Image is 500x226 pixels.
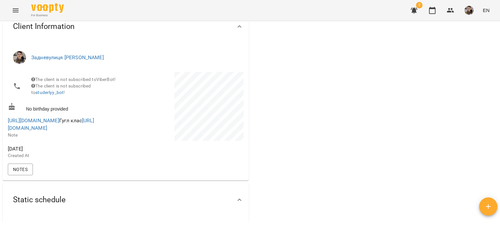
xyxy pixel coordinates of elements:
button: Menu [8,3,23,18]
a: Задневулиця [PERSON_NAME] [31,54,104,60]
span: The client is not subscribed to ViberBot! [31,77,116,82]
div: No birthday provided [7,101,126,113]
a: studerlyy_bot [35,90,63,95]
div: Client Information [3,10,249,43]
img: Задневулиця Кирило Владиславович [13,51,26,64]
img: Voopty Logo [31,3,64,13]
span: Static schedule [13,195,66,205]
span: [DATE] [8,145,124,153]
span: EN [483,7,490,14]
span: For Business [31,13,64,18]
span: Client Information [13,21,75,32]
span: Гугл клас [8,117,94,131]
button: EN [480,4,492,16]
span: 2 [416,2,423,8]
span: Notes [13,166,28,173]
img: fc1e08aabc335e9c0945016fe01e34a0.jpg [465,6,474,15]
a: [URL][DOMAIN_NAME] [8,117,59,124]
p: Note [8,132,124,139]
button: Notes [8,164,33,175]
span: The client is not subscribed to ! [31,83,91,95]
div: Static schedule [3,183,249,217]
p: Created At [8,153,124,159]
